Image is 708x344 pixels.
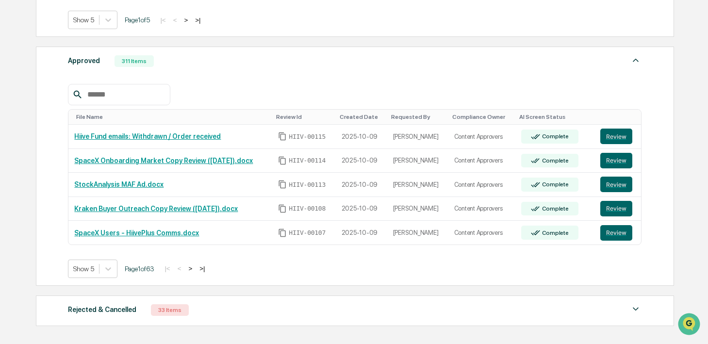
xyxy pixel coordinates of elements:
[97,164,117,172] span: Pylon
[165,77,177,89] button: Start new chat
[600,129,632,144] button: Review
[448,221,515,245] td: Content Approvers
[519,114,591,120] div: Toggle SortBy
[33,74,159,84] div: Start new chat
[115,55,154,67] div: 311 Items
[278,229,287,237] span: Copy Id
[289,157,326,164] span: HIIV-00114
[387,197,448,221] td: [PERSON_NAME]
[185,264,195,273] button: >
[192,16,203,24] button: >|
[74,132,221,140] a: Hiive Fund emails: Withdrawn / Order received
[336,149,387,173] td: 2025-10-09
[278,180,287,189] span: Copy Id
[162,264,173,273] button: |<
[10,20,177,36] p: How can we help?
[630,303,642,315] img: caret
[278,156,287,165] span: Copy Id
[33,84,123,92] div: We're available if you need us!
[600,225,632,241] button: Review
[448,125,515,149] td: Content Approvers
[602,114,637,120] div: Toggle SortBy
[66,118,124,136] a: 🗄️Attestations
[540,205,569,212] div: Complete
[68,164,117,172] a: Powered byPylon
[600,153,635,168] a: Review
[10,142,17,149] div: 🔎
[278,204,287,213] span: Copy Id
[74,180,164,188] a: StockAnalysis MAF Ad.docx
[289,229,326,237] span: HIIV-00107
[600,201,632,216] button: Review
[391,114,445,120] div: Toggle SortBy
[630,54,642,66] img: caret
[6,118,66,136] a: 🖐️Preclearance
[181,16,191,24] button: >
[276,114,331,120] div: Toggle SortBy
[289,133,326,141] span: HIIV-00115
[677,312,703,338] iframe: Open customer support
[387,149,448,173] td: [PERSON_NAME]
[540,229,569,236] div: Complete
[125,16,150,24] span: Page 1 of 5
[336,125,387,149] td: 2025-10-09
[80,122,120,132] span: Attestations
[600,129,635,144] a: Review
[289,205,326,213] span: HIIV-00108
[448,197,515,221] td: Content Approvers
[600,177,632,192] button: Review
[278,132,287,141] span: Copy Id
[19,122,63,132] span: Preclearance
[448,149,515,173] td: Content Approvers
[125,265,154,273] span: Page 1 of 63
[540,157,569,164] div: Complete
[387,173,448,197] td: [PERSON_NAME]
[10,74,27,92] img: 1746055101610-c473b297-6a78-478c-a979-82029cc54cd1
[540,181,569,188] div: Complete
[157,16,168,24] button: |<
[151,304,189,316] div: 33 Items
[340,114,383,120] div: Toggle SortBy
[387,221,448,245] td: [PERSON_NAME]
[600,153,632,168] button: Review
[336,173,387,197] td: 2025-10-09
[170,16,180,24] button: <
[6,137,65,154] a: 🔎Data Lookup
[448,173,515,197] td: Content Approvers
[19,141,61,150] span: Data Lookup
[76,114,268,120] div: Toggle SortBy
[600,225,635,241] a: Review
[600,177,635,192] a: Review
[540,133,569,140] div: Complete
[74,157,253,164] a: SpaceX Onboarding Market Copy Review ([DATE]).docx
[175,264,184,273] button: <
[387,125,448,149] td: [PERSON_NAME]
[452,114,511,120] div: Toggle SortBy
[336,221,387,245] td: 2025-10-09
[197,264,208,273] button: >|
[68,303,136,316] div: Rejected & Cancelled
[74,229,199,237] a: SpaceX Users - HiivePlus Comms.docx
[74,205,238,213] a: Kraken Buyer Outreach Copy Review ([DATE]).docx
[289,181,326,189] span: HIIV-00113
[68,54,100,67] div: Approved
[600,201,635,216] a: Review
[70,123,78,131] div: 🗄️
[10,123,17,131] div: 🖐️
[336,197,387,221] td: 2025-10-09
